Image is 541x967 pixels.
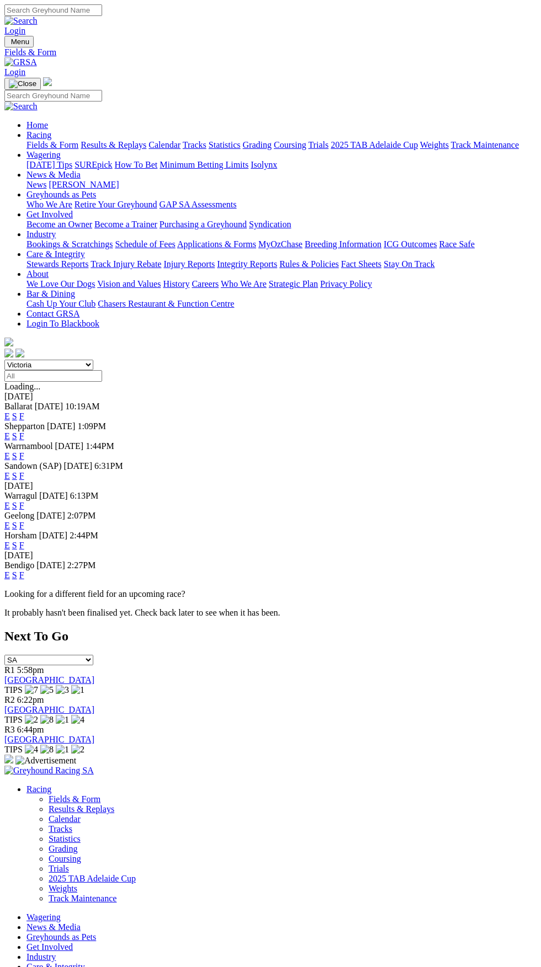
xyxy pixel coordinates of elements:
a: Racing [26,784,51,794]
a: Weights [49,884,77,893]
a: Track Maintenance [49,894,116,903]
a: Login [4,67,25,77]
img: 2 [25,715,38,725]
img: 2 [71,745,84,755]
a: Who We Are [26,200,72,209]
a: Contact GRSA [26,309,79,318]
div: [DATE] [4,392,537,402]
span: Warragul [4,491,37,500]
a: 2025 TAB Adelaide Cup [331,140,418,149]
a: Login To Blackbook [26,319,99,328]
a: News [26,180,46,189]
a: Track Maintenance [451,140,519,149]
span: 1:09PM [77,421,106,431]
a: [GEOGRAPHIC_DATA] [4,735,94,744]
a: Tracks [49,824,72,834]
img: facebook.svg [4,349,13,357]
a: E [4,541,10,550]
span: 6:22pm [17,695,44,704]
a: S [12,471,17,480]
a: ICG Outcomes [384,239,437,249]
a: Fields & Form [4,47,537,57]
a: E [4,471,10,480]
span: 2:44PM [70,531,98,540]
a: Strategic Plan [269,279,318,289]
img: Greyhound Racing SA [4,766,94,776]
span: [DATE] [55,441,84,451]
a: Track Injury Rebate [91,259,161,269]
input: Search [4,90,102,101]
a: E [4,451,10,461]
a: Stewards Reports [26,259,88,269]
img: Advertisement [15,756,76,766]
span: TIPS [4,745,23,754]
a: News & Media [26,170,81,179]
a: Bar & Dining [26,289,75,298]
span: Loading... [4,382,40,391]
img: Search [4,101,38,111]
a: Purchasing a Greyhound [160,220,247,229]
img: twitter.svg [15,349,24,357]
a: S [12,451,17,461]
a: S [12,521,17,530]
a: Trials [308,140,328,149]
div: About [26,279,537,289]
a: S [12,501,17,510]
a: Applications & Forms [177,239,256,249]
a: Racing [26,130,51,140]
a: Minimum Betting Limits [160,160,248,169]
img: 15187_Greyhounds_GreysPlayCentral_Resize_SA_WebsiteBanner_300x115_2025.jpg [4,755,13,763]
a: [GEOGRAPHIC_DATA] [4,675,94,685]
a: Care & Integrity [26,249,85,259]
a: Retire Your Greyhound [75,200,157,209]
span: Warrnambool [4,441,53,451]
a: We Love Our Dogs [26,279,95,289]
div: [DATE] [4,481,537,491]
a: Bookings & Scratchings [26,239,113,249]
a: History [163,279,189,289]
a: Coursing [49,854,81,863]
img: logo-grsa-white.png [43,77,52,86]
a: Statistics [49,834,81,843]
a: Weights [420,140,449,149]
a: F [19,541,24,550]
a: [PERSON_NAME] [49,180,119,189]
p: Looking for a different field for an upcoming race? [4,589,537,599]
img: 5 [40,685,54,695]
img: logo-grsa-white.png [4,338,13,346]
a: Grading [49,844,77,853]
a: S [12,541,17,550]
span: [DATE] [35,402,63,411]
a: Industry [26,229,56,239]
span: [DATE] [36,511,65,520]
a: Race Safe [439,239,474,249]
div: News & Media [26,180,537,190]
a: [DATE] Tips [26,160,72,169]
img: 8 [40,745,54,755]
span: 6:31PM [94,461,123,471]
a: News & Media [26,922,81,932]
img: 4 [25,745,38,755]
a: Isolynx [251,160,277,169]
span: 10:19AM [65,402,99,411]
span: 6:44pm [17,725,44,734]
a: Tracks [183,140,206,149]
a: E [4,570,10,580]
a: F [19,521,24,530]
a: Cash Up Your Club [26,299,96,308]
a: Stay On Track [384,259,434,269]
a: About [26,269,49,279]
a: Trials [49,864,69,873]
img: 1 [56,715,69,725]
span: Ballarat [4,402,33,411]
a: Privacy Policy [320,279,372,289]
div: Industry [26,239,537,249]
div: Bar & Dining [26,299,537,309]
partial: It probably hasn't been finalised yet. Check back later to see when it has been. [4,608,280,617]
a: E [4,431,10,441]
a: Schedule of Fees [115,239,175,249]
a: F [19,501,24,510]
a: Become a Trainer [94,220,157,229]
a: Statistics [209,140,241,149]
a: Wagering [26,912,61,922]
